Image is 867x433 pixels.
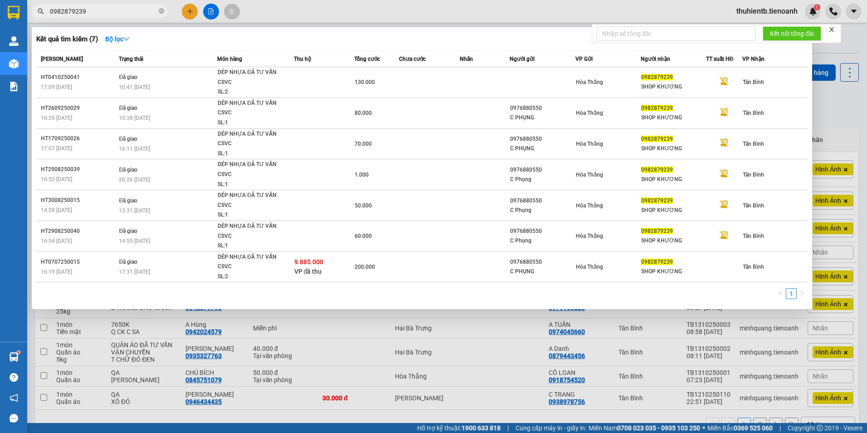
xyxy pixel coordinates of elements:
[119,105,137,111] span: Đã giao
[641,105,673,111] span: 0982879239
[706,56,734,62] span: TT xuất HĐ
[41,226,116,236] div: HT2908250040
[786,289,796,299] a: 1
[510,56,535,62] span: Người gửi
[119,238,150,244] span: 14:55 [DATE]
[218,252,286,272] div: DÉP NHỰA ĐÃ TƯ VẤN CSVC
[218,87,286,97] div: SL: 2
[294,268,322,275] span: VP đã thu
[119,115,150,121] span: 10:38 [DATE]
[41,269,72,275] span: 16:19 [DATE]
[510,134,575,144] div: 0976880550
[460,56,473,62] span: Nhãn
[41,134,116,143] div: HT1709250026
[98,32,137,46] button: Bộ lọcdown
[510,113,575,123] div: C PHỤNG
[355,141,372,147] span: 70.000
[576,233,603,239] span: Hòa Thắng
[510,206,575,215] div: C Phụng
[9,82,19,91] img: solution-icon
[218,210,286,220] div: SL: 1
[119,197,137,204] span: Đã giao
[743,172,764,178] span: Tân Bình
[218,149,286,159] div: SL: 1
[218,221,286,241] div: DÉP NHỰA ĐÃ TƯ VẤN CSVC
[8,6,19,20] img: logo-vxr
[355,233,372,239] span: 60.000
[786,288,797,299] li: 1
[41,207,72,213] span: 14:28 [DATE]
[641,113,706,123] div: SHOP KHƯƠNG
[597,26,755,41] input: Nhập số tổng đài
[218,129,286,149] div: DÉP NHỰA ĐÃ TƯ VẤN CSVC
[743,79,764,85] span: Tân Bình
[799,290,805,296] span: right
[10,394,18,402] span: notification
[38,8,44,15] span: search
[743,141,764,147] span: Tân Bình
[354,56,380,62] span: Tổng cước
[510,144,575,153] div: C PHỤNG
[743,233,764,239] span: Tân Bình
[41,238,72,244] span: 16:54 [DATE]
[41,73,116,82] div: HT0410250041
[576,141,603,147] span: Hòa Thắng
[50,6,157,16] input: Tìm tên, số ĐT hoặc mã đơn
[218,118,286,128] div: SL: 1
[119,56,143,62] span: Trạng thái
[41,165,116,174] div: HT2908250039
[641,136,673,142] span: 0982879239
[828,26,835,33] span: close
[641,56,670,62] span: Người nhận
[17,351,20,354] sup: 1
[105,35,130,43] strong: Bộ lọc
[10,373,18,382] span: question-circle
[119,74,137,80] span: Đã giao
[218,98,286,118] div: DÉP NHỰA ĐÃ TƯ VẤN CSVC
[641,236,706,246] div: SHOP KHƯƠNG
[641,206,706,215] div: SHOP KHƯƠNG
[9,59,19,69] img: warehouse-icon
[41,176,72,182] span: 16:52 [DATE]
[159,8,164,14] span: close-circle
[9,352,19,362] img: warehouse-icon
[742,56,765,62] span: VP Nhận
[41,56,83,62] span: [PERSON_NAME]
[10,414,18,423] span: message
[743,264,764,270] span: Tân Bình
[576,110,603,116] span: Hòa Thắng
[641,74,673,80] span: 0982879239
[218,180,286,190] div: SL: 1
[641,175,706,184] div: SHOP KHƯƠNG
[41,103,116,113] div: HT2609250029
[770,29,814,39] span: Kết nối tổng đài
[9,36,19,46] img: warehouse-icon
[641,144,706,153] div: SHOP KHƯƠNG
[510,103,575,113] div: 0976880550
[41,115,72,121] span: 16:20 [DATE]
[218,68,286,87] div: DÉP NHỰA ĐÃ TƯ VẤN CSVC
[797,288,808,299] button: right
[119,269,150,275] span: 17:31 [DATE]
[218,272,286,282] div: SL: 2
[355,110,372,116] span: 80.000
[775,288,786,299] button: left
[763,26,821,41] button: Kết nối tổng đài
[294,258,323,266] span: 9.885.000
[576,202,603,209] span: Hòa Thắng
[41,84,72,90] span: 17:09 [DATE]
[576,79,603,85] span: Hòa Thắng
[36,34,98,44] h3: Kết quả tìm kiếm ( 7 )
[510,236,575,246] div: C Phụng
[41,257,116,267] div: HT0707250015
[510,196,575,206] div: 0976880550
[510,267,575,276] div: C PHỤNG
[41,145,72,152] span: 17:07 [DATE]
[510,165,575,175] div: 0976880550
[797,288,808,299] li: Next Page
[355,79,375,85] span: 130.000
[641,259,673,265] span: 0982879239
[119,207,150,214] span: 13:31 [DATE]
[119,259,137,265] span: Đã giao
[355,202,372,209] span: 50.000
